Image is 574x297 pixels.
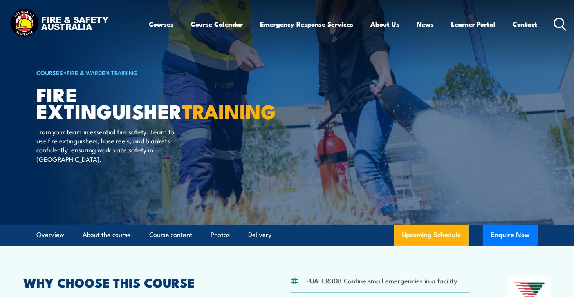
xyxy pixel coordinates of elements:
[417,14,434,34] a: News
[67,68,138,77] a: Fire & Warden Training
[83,225,131,245] a: About the course
[36,85,230,119] h1: Fire Extinguisher
[513,14,537,34] a: Contact
[306,276,457,285] li: PUAFER008 Confine small emergencies in a facility
[370,14,399,34] a: About Us
[149,14,173,34] a: Courses
[451,14,495,34] a: Learner Portal
[260,14,353,34] a: Emergency Response Services
[182,96,276,126] strong: TRAINING
[36,68,63,77] a: COURSES
[149,225,192,245] a: Course content
[394,225,469,246] a: Upcoming Schedule
[36,127,179,164] p: Train your team in essential fire safety. Learn to use fire extinguishers, hose reels, and blanke...
[23,277,252,288] h2: WHY CHOOSE THIS COURSE
[483,225,538,246] button: Enquire Now
[211,225,230,245] a: Photos
[248,225,271,245] a: Delivery
[36,225,64,245] a: Overview
[191,14,243,34] a: Course Calendar
[36,68,230,77] h6: >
